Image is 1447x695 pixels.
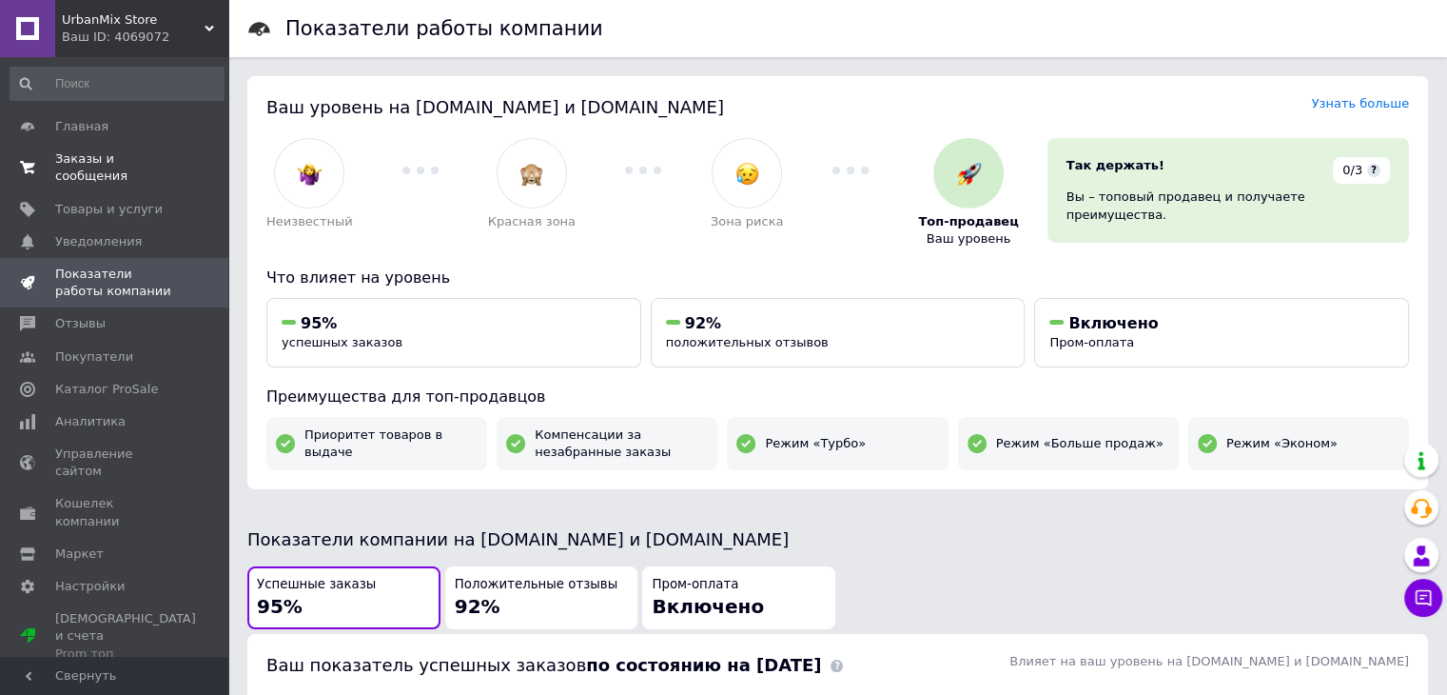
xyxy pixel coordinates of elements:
span: Настройки [55,578,125,595]
span: Зона риска [711,213,784,230]
b: по состоянию на [DATE] [586,655,821,675]
span: Показатели компании на [DOMAIN_NAME] и [DOMAIN_NAME] [247,529,789,549]
span: Включено [652,595,764,618]
span: Управление сайтом [55,446,176,480]
span: Уведомления [55,233,142,250]
div: Вы – топовый продавец и получаете преимущества. [1066,189,1390,223]
span: 92% [455,595,500,618]
span: Отзывы [55,315,106,332]
span: Главная [55,118,108,135]
span: Влияет на ваш уровень на [DOMAIN_NAME] и [DOMAIN_NAME] [1009,654,1409,668]
span: Успешные заказы [257,576,376,594]
span: Режим «Больше продаж» [996,435,1163,452]
span: Положительные отзывы [455,576,617,594]
span: Пром-оплата [1049,335,1134,349]
a: Узнать больше [1311,96,1409,110]
span: Покупатели [55,348,133,366]
span: Топ-продавец [918,213,1018,230]
span: 92% [685,314,721,332]
span: Аналитика [55,413,126,430]
span: UrbanMix Store [62,11,205,29]
span: 95% [257,595,303,618]
span: Неизвестный [266,213,353,230]
img: :woman-shrugging: [298,162,322,186]
span: Режим «Турбо» [765,435,866,452]
span: Включено [1068,314,1158,332]
h1: Показатели работы компании [285,17,603,40]
button: 95%успешных заказов [266,298,641,367]
span: Кошелек компании [55,495,176,529]
span: успешных заказов [282,335,402,349]
span: Маркет [55,546,104,563]
button: Успешные заказы95% [247,566,440,630]
button: ВключеноПром-оплата [1034,298,1409,367]
span: Красная зона [488,213,576,230]
div: Prom топ [55,645,196,663]
span: Ваш показатель успешных заказов [266,655,821,675]
span: Пром-оплата [652,576,738,594]
span: Приоритет товаров в выдаче [304,427,478,461]
button: Чат с покупателем [1404,579,1442,617]
button: Пром-оплатаВключено [642,566,835,630]
button: Положительные отзывы92% [445,566,638,630]
img: :disappointed_relieved: [735,162,759,186]
span: Что влияет на уровень [266,268,450,287]
span: Компенсации за незабранные заказы [535,427,708,461]
span: Каталог ProSale [55,381,158,398]
img: :see_no_evil: [519,162,543,186]
span: Заказы и сообщения [55,150,176,185]
span: Ваш уровень [927,230,1011,248]
span: Товары и услуги [55,201,163,218]
span: 95% [301,314,337,332]
span: Ваш уровень на [DOMAIN_NAME] и [DOMAIN_NAME] [266,97,724,117]
div: Ваш ID: 4069072 [62,29,228,46]
input: Поиск [10,67,225,101]
button: 92%положительных отзывов [651,298,1026,367]
span: Режим «Эконом» [1226,435,1338,452]
span: Показатели работы компании [55,266,176,300]
img: :rocket: [957,162,981,186]
span: Так держать! [1066,158,1164,172]
span: [DEMOGRAPHIC_DATA] и счета [55,610,196,663]
span: Преимущества для топ-продавцов [266,387,545,406]
span: ? [1367,164,1380,177]
span: положительных отзывов [666,335,829,349]
div: 0/3 [1333,157,1390,184]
